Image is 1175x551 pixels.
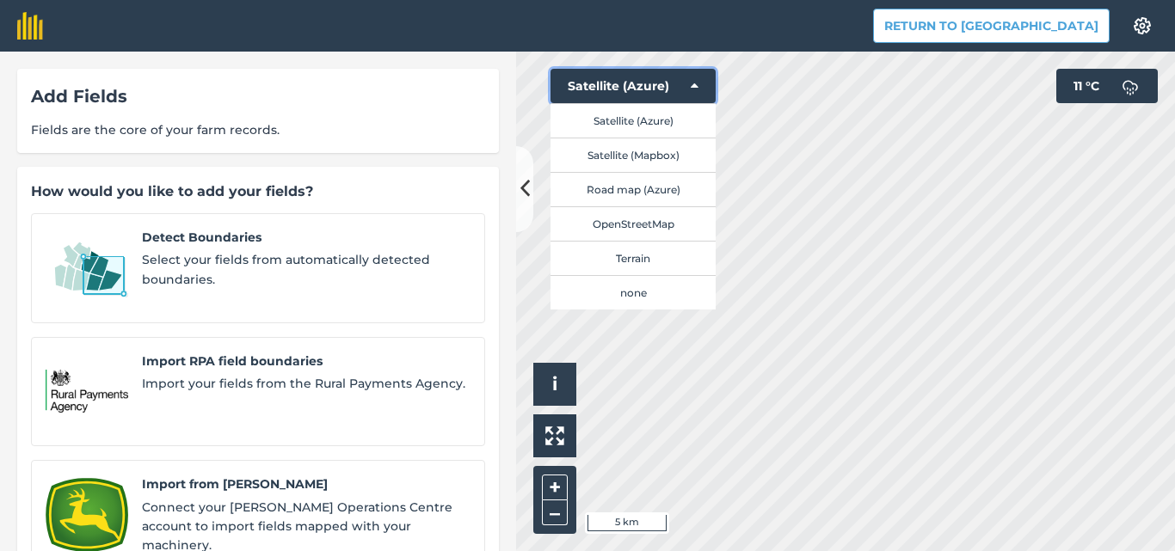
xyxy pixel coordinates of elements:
[551,138,716,172] button: Satellite (Mapbox)
[552,373,557,395] span: i
[31,120,485,139] span: Fields are the core of your farm records.
[31,83,485,110] div: Add Fields
[551,275,716,309] button: none
[142,352,471,370] span: Import RPA field boundaries
[142,474,471,493] span: Import from [PERSON_NAME]
[46,228,128,309] img: Detect Boundaries
[1113,69,1147,103] img: svg+xml;base64,PD94bWwgdmVyc2lvbj0iMS4wIiBlbmNvZGluZz0idXRmLTgiPz4KPCEtLSBHZW5lcmF0b3I6IEFkb2JlIE...
[31,337,485,447] a: Import RPA field boundariesImport RPA field boundariesImport your fields from the Rural Payments ...
[551,172,716,206] button: Road map (Azure)
[31,213,485,323] a: Detect BoundariesDetect BoundariesSelect your fields from automatically detected boundaries.
[17,12,43,40] img: fieldmargin Logo
[551,103,716,138] button: Satellite (Azure)
[1056,69,1158,103] button: 11 °C
[551,206,716,241] button: OpenStreetMap
[533,363,576,406] button: i
[542,500,568,525] button: –
[1073,69,1099,103] span: 11 ° C
[1132,17,1153,34] img: A cog icon
[542,474,568,500] button: +
[551,69,716,103] button: Satellite (Azure)
[545,426,564,445] img: Four arrows, one pointing top left, one top right, one bottom right and the last bottom left
[142,250,471,289] span: Select your fields from automatically detected boundaries.
[142,374,471,393] span: Import your fields from the Rural Payments Agency.
[31,181,485,203] div: How would you like to add your fields?
[142,228,471,247] span: Detect Boundaries
[46,352,128,432] img: Import RPA field boundaries
[873,9,1110,43] button: Return to [GEOGRAPHIC_DATA]
[551,241,716,275] button: Terrain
